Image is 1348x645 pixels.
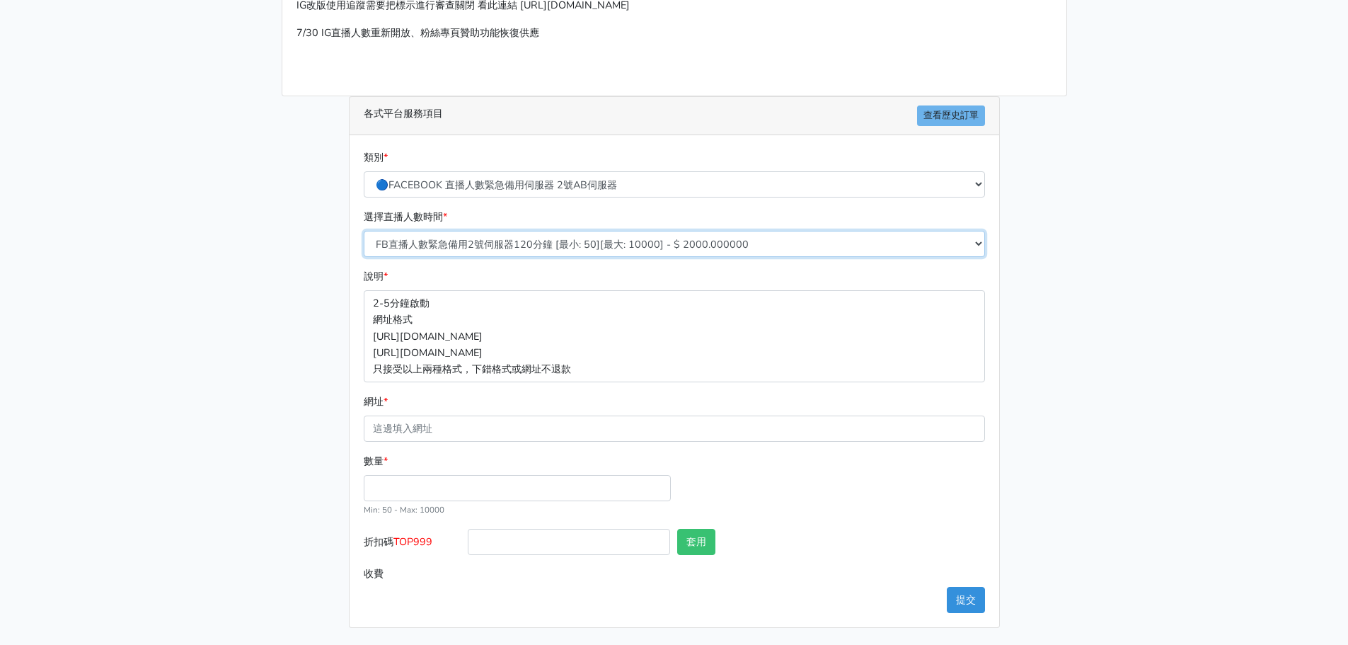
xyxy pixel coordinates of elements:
span: TOP999 [393,535,432,549]
label: 說明 [364,268,388,285]
label: 類別 [364,149,388,166]
a: 查看歷史訂單 [917,105,985,126]
label: 數量 [364,453,388,469]
input: 這邊填入網址 [364,416,985,442]
div: 各式平台服務項目 [350,97,999,135]
label: 折扣碼 [360,529,465,561]
button: 提交 [947,587,985,613]
label: 網址 [364,394,388,410]
label: 選擇直播人數時間 [364,209,447,225]
small: Min: 50 - Max: 10000 [364,504,444,515]
p: 7/30 IG直播人數重新開放、粉絲專頁贊助功能恢復供應 [296,25,1052,41]
label: 收費 [360,561,465,587]
button: 套用 [677,529,715,555]
p: 2-5分鐘啟動 網址格式 [URL][DOMAIN_NAME] [URL][DOMAIN_NAME] 只接受以上兩種格式，下錯格式或網址不退款 [364,290,985,382]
